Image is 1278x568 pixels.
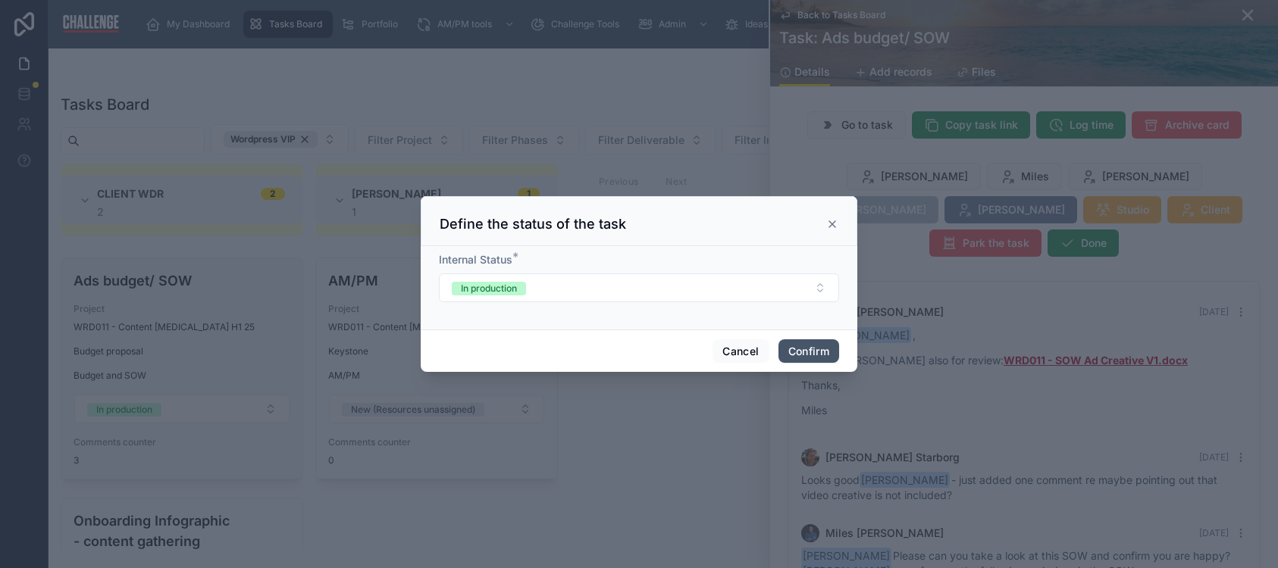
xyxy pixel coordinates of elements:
button: Confirm [778,339,839,364]
button: Select Button [439,273,839,302]
div: In production [461,282,517,295]
span: Internal Status [439,253,512,266]
button: Cancel [713,339,769,364]
h3: Define the status of the task [440,215,626,233]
